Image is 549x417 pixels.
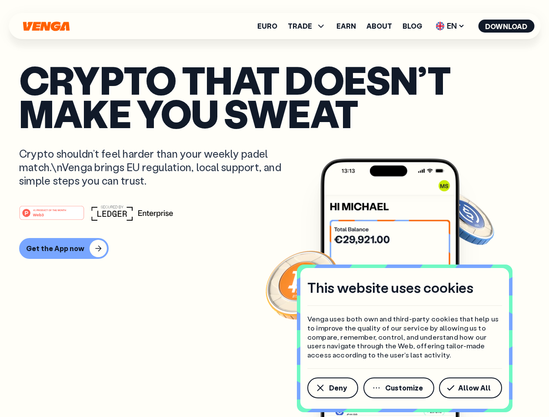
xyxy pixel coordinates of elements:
a: About [366,23,392,30]
span: TRADE [288,21,326,31]
a: Euro [257,23,277,30]
h4: This website uses cookies [307,278,473,297]
a: #1 PRODUCT OF THE MONTHWeb3 [19,211,84,222]
p: Crypto that doesn’t make you sweat [19,63,530,129]
button: Download [478,20,534,33]
p: Crypto shouldn’t feel harder than your weekly padel match.\nVenga brings EU regulation, local sup... [19,147,294,188]
span: Deny [329,384,347,391]
span: Customize [385,384,423,391]
img: Bitcoin [264,245,342,324]
img: flag-uk [436,22,444,30]
a: Get the App now [19,238,530,259]
a: Blog [403,23,422,30]
button: Customize [363,377,434,398]
button: Allow All [439,377,502,398]
div: Get the App now [26,244,84,253]
img: USDC coin [433,187,496,249]
button: Deny [307,377,358,398]
button: Get the App now [19,238,109,259]
tspan: Web3 [33,212,44,217]
svg: Home [22,21,70,31]
tspan: #1 PRODUCT OF THE MONTH [33,208,66,211]
a: Earn [336,23,356,30]
span: TRADE [288,23,312,30]
p: Venga uses both own and third-party cookies that help us to improve the quality of our service by... [307,314,502,360]
span: EN [433,19,468,33]
span: Allow All [458,384,491,391]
